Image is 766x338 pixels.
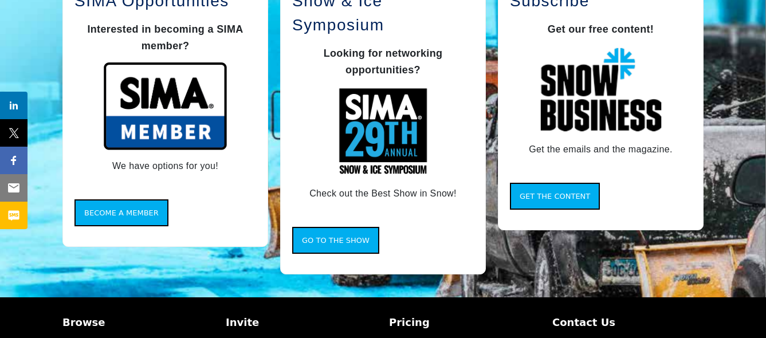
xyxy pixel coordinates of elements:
p: We have options for you! [74,158,256,174]
a: Browse [62,315,214,330]
span: Interested in becoming a SIMA member? [87,23,243,52]
span: Become a Member [84,209,159,217]
button: Get the Content [510,183,600,210]
span: Go to the Show [302,236,370,245]
button: Become a Member [74,199,168,227]
p: Check out the Best Show in Snow! [292,186,474,202]
a: Invite [226,315,377,330]
strong: Looking for networking opportunities? [324,48,443,76]
span: Get the Content [520,192,590,201]
a: Contact Us [552,315,704,330]
strong: Get our free content! [548,23,654,35]
button: Go to the Show [292,227,379,254]
p: Get the emails and the magazine. [510,142,692,158]
a: Pricing [389,315,540,330]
